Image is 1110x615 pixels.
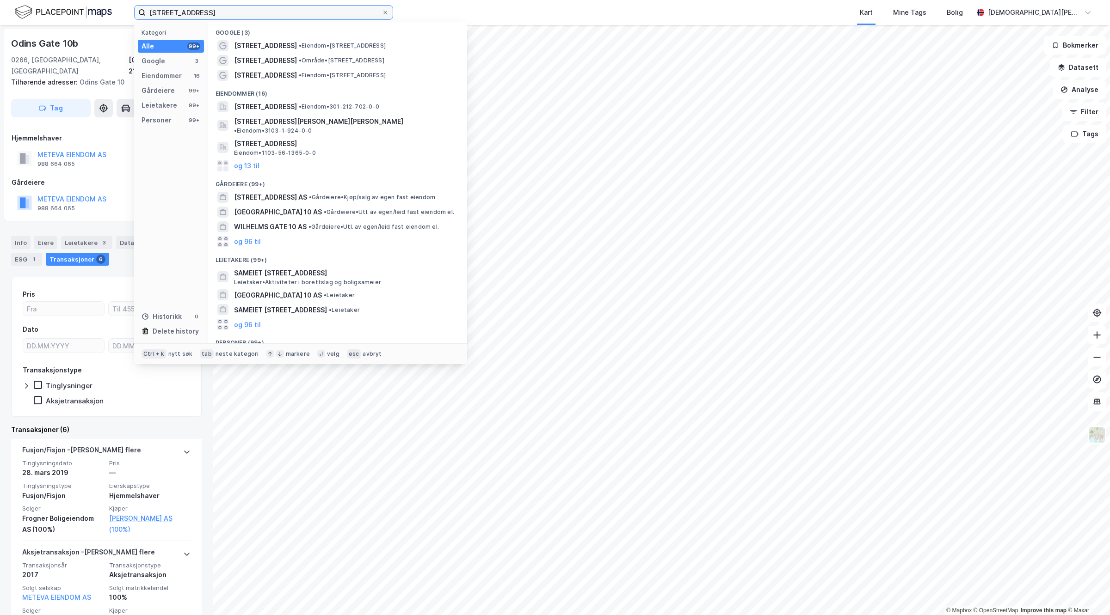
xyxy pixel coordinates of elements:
[142,41,154,52] div: Alle
[109,584,191,592] span: Solgt matrikkelandel
[46,396,104,405] div: Aksjetransaksjon
[11,36,80,51] div: Odins Gate 10b
[1053,80,1106,99] button: Analyse
[109,607,191,615] span: Kjøper
[142,100,177,111] div: Leietakere
[946,607,972,614] a: Mapbox
[234,221,307,232] span: WILHELMS GATE 10 AS
[324,208,454,216] span: Gårdeiere • Utl. av egen/leid fast eiendom el.
[23,324,38,335] div: Dato
[23,339,104,353] input: DD.MM.YYYY
[1062,103,1106,121] button: Filter
[208,173,467,190] div: Gårdeiere (99+)
[11,55,129,77] div: 0266, [GEOGRAPHIC_DATA], [GEOGRAPHIC_DATA]
[142,55,165,67] div: Google
[187,43,200,50] div: 99+
[234,160,259,171] button: og 13 til
[234,55,297,66] span: [STREET_ADDRESS]
[29,255,38,264] div: 1
[234,207,322,218] span: [GEOGRAPHIC_DATA] 10 AS
[324,208,327,215] span: •
[22,467,104,478] div: 28. mars 2019
[1063,125,1106,143] button: Tags
[1044,36,1106,55] button: Bokmerker
[1064,571,1110,615] div: Chat Widget
[299,57,384,64] span: Område • [STREET_ADDRESS]
[234,40,297,51] span: [STREET_ADDRESS]
[299,57,302,64] span: •
[308,223,439,231] span: Gårdeiere • Utl. av egen/leid fast eiendom el.
[34,236,57,249] div: Eiere
[329,306,332,313] span: •
[142,115,172,126] div: Personer
[146,6,382,19] input: Søk på adresse, matrikkel, gårdeiere, leietakere eller personer
[168,350,193,358] div: nytt søk
[22,584,104,592] span: Solgt selskap
[1021,607,1067,614] a: Improve this map
[208,83,467,99] div: Eiendommer (16)
[234,279,381,286] span: Leietaker • Aktiviteter i borettslag og boligsameier
[234,149,316,157] span: Eiendom • 1103-56-1365-0-0
[208,22,467,38] div: Google (3)
[22,505,104,512] span: Selger
[329,306,360,314] span: Leietaker
[116,236,151,249] div: Datasett
[142,349,166,359] div: Ctrl + k
[37,205,75,212] div: 988 664 065
[109,513,191,535] a: [PERSON_NAME] AS (100%)
[324,292,327,298] span: •
[216,350,259,358] div: neste kategori
[15,4,112,20] img: logo.f888ab2527a4732fd821a326f86c7f29.svg
[299,42,302,49] span: •
[234,127,237,134] span: •
[12,133,201,144] div: Hjemmelshaver
[193,72,200,79] div: 16
[142,311,182,322] div: Historikk
[193,313,200,320] div: 0
[22,593,91,601] a: METEVA EIENDOM AS
[23,302,104,316] input: Fra
[299,72,386,79] span: Eiendom • [STREET_ADDRESS]
[11,253,42,266] div: ESG
[347,349,361,359] div: esc
[299,72,302,79] span: •
[234,290,322,301] span: [GEOGRAPHIC_DATA] 10 AS
[23,365,82,376] div: Transaksjonstype
[363,350,382,358] div: avbryt
[109,592,191,603] div: 100%
[234,127,312,134] span: Eiendom • 3103-1-924-0-0
[22,459,104,467] span: Tinglysningsdato
[22,607,104,615] span: Selger
[1050,58,1106,77] button: Datasett
[234,116,403,127] span: [STREET_ADDRESS][PERSON_NAME][PERSON_NAME]
[187,87,200,94] div: 99+
[299,103,379,110] span: Eiendom • 301-212-702-0-0
[234,101,297,112] span: [STREET_ADDRESS]
[109,302,190,316] input: Til 45500000
[234,268,456,279] span: SAMEIET [STREET_ADDRESS]
[22,547,155,561] div: Aksjetransaksjon - [PERSON_NAME] flere
[22,445,141,459] div: Fusjon/Fisjon - [PERSON_NAME] flere
[37,160,75,168] div: 988 664 065
[11,99,91,117] button: Tag
[22,482,104,490] span: Tinglysningstype
[109,459,191,467] span: Pris
[109,482,191,490] span: Eierskapstype
[23,289,35,300] div: Pris
[11,78,80,86] span: Tilhørende adresser:
[109,569,191,580] div: Aksjetransaksjon
[299,103,302,110] span: •
[308,223,311,230] span: •
[61,236,112,249] div: Leietakere
[187,102,200,109] div: 99+
[12,177,201,188] div: Gårdeiere
[286,350,310,358] div: markere
[234,192,307,203] span: [STREET_ADDRESS] AS
[299,42,386,49] span: Eiendom • [STREET_ADDRESS]
[327,350,339,358] div: velg
[22,513,104,535] div: Frogner Boligeiendom AS (100%)
[974,607,1018,614] a: OpenStreetMap
[99,238,109,247] div: 3
[193,57,200,65] div: 3
[11,77,194,88] div: Odins Gate 10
